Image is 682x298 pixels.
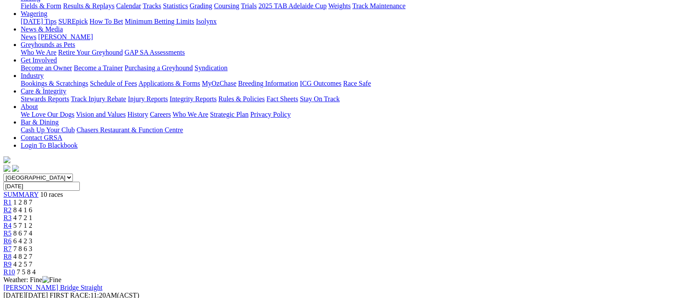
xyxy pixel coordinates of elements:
[21,80,679,87] div: Industry
[3,237,12,245] a: R6
[58,49,123,56] a: Retire Your Greyhound
[13,230,32,237] span: 8 6 7 4
[343,80,371,87] a: Race Safe
[21,111,679,118] div: About
[196,18,217,25] a: Isolynx
[3,199,12,206] span: R1
[138,80,200,87] a: Applications & Forms
[21,18,679,25] div: Wagering
[71,95,126,102] a: Track Injury Rebate
[125,49,185,56] a: GAP SA Assessments
[3,156,10,163] img: logo-grsa-white.png
[42,276,61,284] img: Fine
[21,72,44,79] a: Industry
[63,2,114,9] a: Results & Replays
[241,2,257,9] a: Trials
[163,2,188,9] a: Statistics
[90,80,137,87] a: Schedule of Fees
[3,222,12,229] a: R4
[13,214,32,221] span: 4 7 2 1
[3,182,80,191] input: Select date
[238,80,298,87] a: Breeding Information
[21,33,36,40] a: News
[21,10,47,17] a: Wagering
[3,253,12,260] a: R8
[21,142,78,149] a: Login To Blackbook
[21,64,679,72] div: Get Involved
[17,268,36,276] span: 7 5 8 4
[300,95,339,102] a: Stay On Track
[116,2,141,9] a: Calendar
[173,111,208,118] a: Who We Are
[21,87,66,95] a: Care & Integrity
[3,165,10,172] img: facebook.svg
[150,111,171,118] a: Careers
[3,268,15,276] a: R10
[58,18,88,25] a: SUREpick
[21,64,72,71] a: Become an Owner
[21,126,679,134] div: Bar & Dining
[21,103,38,110] a: About
[3,191,38,198] a: SUMMARY
[3,214,12,221] a: R3
[218,95,265,102] a: Rules & Policies
[125,64,193,71] a: Purchasing a Greyhound
[190,2,212,9] a: Grading
[21,41,75,48] a: Greyhounds as Pets
[21,18,57,25] a: [DATE] Tips
[127,111,148,118] a: History
[3,230,12,237] a: R5
[21,118,59,126] a: Bar & Dining
[12,165,19,172] img: twitter.svg
[202,80,236,87] a: MyOzChase
[3,284,102,291] a: [PERSON_NAME] Bridge Straight
[21,111,74,118] a: We Love Our Dogs
[3,206,12,214] a: R2
[214,2,239,9] a: Coursing
[170,95,217,102] a: Integrity Reports
[210,111,248,118] a: Strategic Plan
[21,56,57,64] a: Get Involved
[328,2,351,9] a: Weights
[352,2,405,9] a: Track Maintenance
[76,126,183,133] a: Chasers Restaurant & Function Centre
[21,25,63,33] a: News & Media
[13,253,32,260] span: 4 8 2 7
[90,18,123,25] a: How To Bet
[21,2,61,9] a: Fields & Form
[13,237,32,245] span: 6 4 2 3
[3,276,61,283] span: Weather: Fine
[195,64,227,71] a: Syndication
[3,245,12,252] a: R7
[40,191,63,198] span: 10 races
[13,222,32,229] span: 5 7 1 2
[13,245,32,252] span: 7 8 6 3
[76,111,126,118] a: Vision and Values
[21,95,679,103] div: Care & Integrity
[21,126,75,133] a: Cash Up Your Club
[21,80,88,87] a: Bookings & Scratchings
[13,199,32,206] span: 1 2 8 7
[13,261,32,268] span: 4 2 5 7
[38,33,93,40] a: [PERSON_NAME]
[300,80,341,87] a: ICG Outcomes
[125,18,194,25] a: Minimum Betting Limits
[21,95,69,102] a: Stewards Reports
[13,206,32,214] span: 8 4 1 6
[258,2,327,9] a: 2025 TAB Adelaide Cup
[143,2,161,9] a: Tracks
[74,64,123,71] a: Become a Trainer
[21,49,679,56] div: Greyhounds as Pets
[21,2,679,10] div: Racing
[3,261,12,268] a: R9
